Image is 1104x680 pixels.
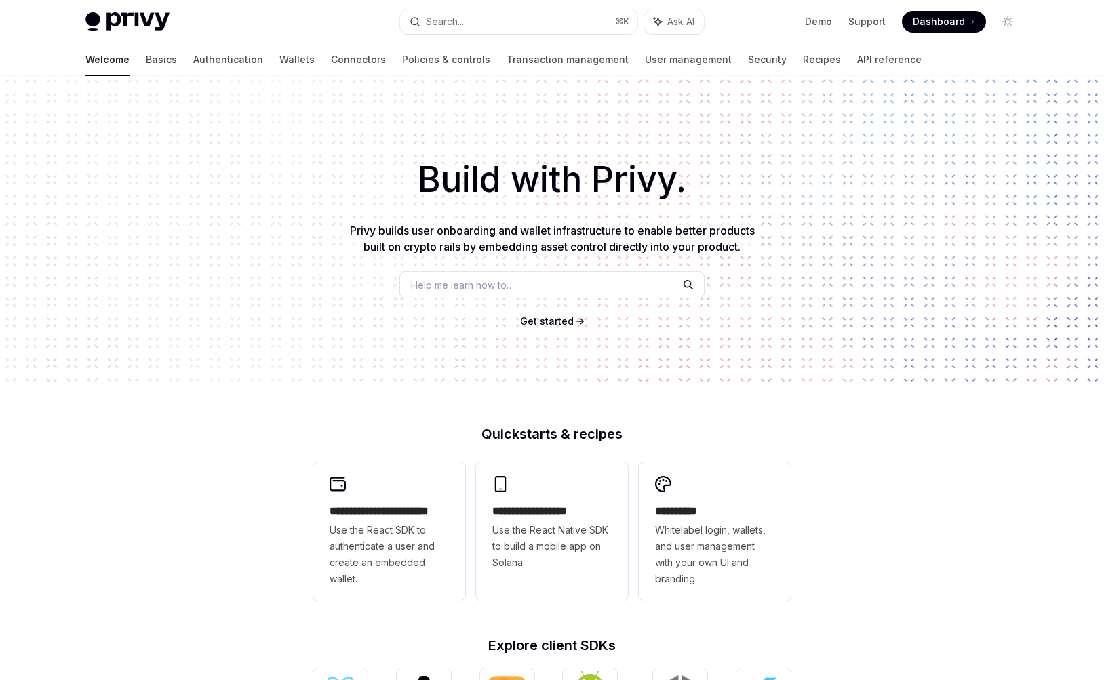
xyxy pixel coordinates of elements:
[85,43,130,76] a: Welcome
[426,14,464,30] div: Search...
[146,43,177,76] a: Basics
[279,43,315,76] a: Wallets
[615,16,629,27] span: ⌘ K
[313,639,791,652] h2: Explore client SDKs
[350,224,755,254] span: Privy builds user onboarding and wallet infrastructure to enable better products built on crypto ...
[902,11,986,33] a: Dashboard
[476,462,628,601] a: **** **** **** ***Use the React Native SDK to build a mobile app on Solana.
[667,15,694,28] span: Ask AI
[639,462,791,601] a: **** *****Whitelabel login, wallets, and user management with your own UI and branding.
[520,315,574,328] a: Get started
[655,522,774,587] span: Whitelabel login, wallets, and user management with your own UI and branding.
[507,43,629,76] a: Transaction management
[313,427,791,441] h2: Quickstarts & recipes
[997,11,1019,33] button: Toggle dark mode
[85,12,170,31] img: light logo
[330,522,449,587] span: Use the React SDK to authenticate a user and create an embedded wallet.
[913,15,965,28] span: Dashboard
[402,43,490,76] a: Policies & controls
[492,522,612,571] span: Use the React Native SDK to build a mobile app on Solana.
[644,9,704,34] button: Ask AI
[22,153,1082,206] h1: Build with Privy.
[748,43,787,76] a: Security
[848,15,886,28] a: Support
[803,43,841,76] a: Recipes
[411,278,514,292] span: Help me learn how to…
[520,315,574,327] span: Get started
[331,43,386,76] a: Connectors
[400,9,637,34] button: Search...⌘K
[857,43,922,76] a: API reference
[805,15,832,28] a: Demo
[645,43,732,76] a: User management
[193,43,263,76] a: Authentication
